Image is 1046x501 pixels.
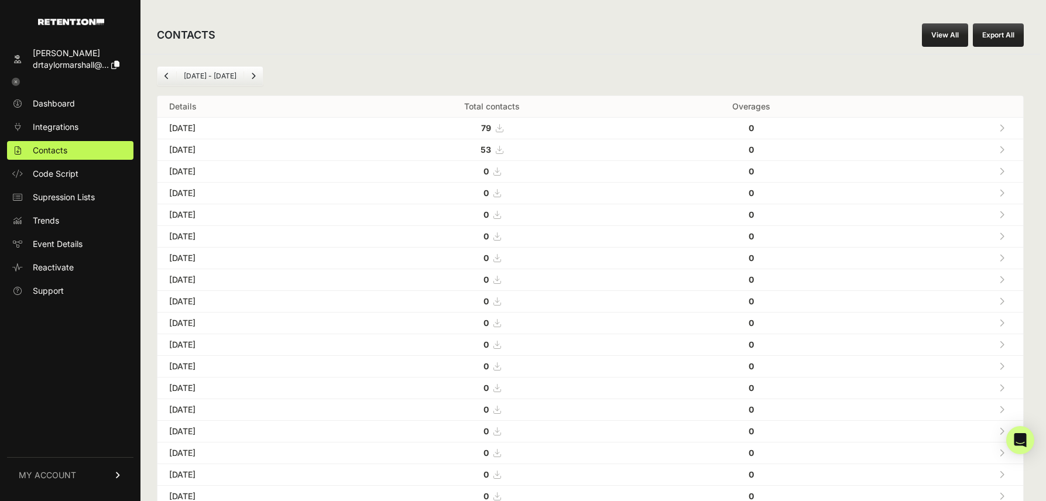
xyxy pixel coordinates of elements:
[157,399,346,421] td: [DATE]
[749,274,754,284] strong: 0
[7,164,133,183] a: Code Script
[7,188,133,207] a: Supression Lists
[483,318,489,328] strong: 0
[749,404,754,414] strong: 0
[33,60,109,70] span: drtaylormarshall@...
[157,291,346,313] td: [DATE]
[157,96,346,118] th: Details
[481,145,503,155] a: 53
[483,253,489,263] strong: 0
[483,296,489,306] strong: 0
[33,168,78,180] span: Code Script
[483,188,489,198] strong: 0
[33,285,64,297] span: Support
[749,491,754,501] strong: 0
[483,426,489,436] strong: 0
[749,448,754,458] strong: 0
[749,469,754,479] strong: 0
[483,383,489,393] strong: 0
[483,166,489,176] strong: 0
[7,141,133,160] a: Contacts
[33,191,95,203] span: Supression Lists
[7,235,133,253] a: Event Details
[157,161,346,183] td: [DATE]
[157,183,346,204] td: [DATE]
[157,226,346,248] td: [DATE]
[244,67,263,85] a: Next
[749,296,754,306] strong: 0
[176,71,244,81] li: [DATE] - [DATE]
[483,491,489,501] strong: 0
[157,67,176,85] a: Previous
[157,356,346,378] td: [DATE]
[749,210,754,219] strong: 0
[7,118,133,136] a: Integrations
[973,23,1024,47] button: Export All
[33,215,59,227] span: Trends
[749,318,754,328] strong: 0
[749,123,754,133] strong: 0
[7,211,133,230] a: Trends
[483,339,489,349] strong: 0
[483,404,489,414] strong: 0
[481,145,491,155] strong: 53
[157,118,346,139] td: [DATE]
[346,96,638,118] th: Total contacts
[749,188,754,198] strong: 0
[33,47,119,59] div: [PERSON_NAME]
[33,121,78,133] span: Integrations
[483,274,489,284] strong: 0
[483,231,489,241] strong: 0
[483,210,489,219] strong: 0
[33,262,74,273] span: Reactivate
[157,269,346,291] td: [DATE]
[638,96,865,118] th: Overages
[33,238,83,250] span: Event Details
[749,231,754,241] strong: 0
[7,258,133,277] a: Reactivate
[749,339,754,349] strong: 0
[33,98,75,109] span: Dashboard
[481,123,491,133] strong: 79
[7,282,133,300] a: Support
[157,248,346,269] td: [DATE]
[749,383,754,393] strong: 0
[483,361,489,371] strong: 0
[157,442,346,464] td: [DATE]
[483,469,489,479] strong: 0
[157,313,346,334] td: [DATE]
[157,204,346,226] td: [DATE]
[157,421,346,442] td: [DATE]
[157,334,346,356] td: [DATE]
[749,145,754,155] strong: 0
[19,469,76,481] span: MY ACCOUNT
[157,27,215,43] h2: CONTACTS
[157,464,346,486] td: [DATE]
[749,361,754,371] strong: 0
[7,94,133,113] a: Dashboard
[157,139,346,161] td: [DATE]
[7,44,133,74] a: [PERSON_NAME] drtaylormarshall@...
[157,378,346,399] td: [DATE]
[1006,426,1034,454] div: Open Intercom Messenger
[922,23,968,47] a: View All
[481,123,503,133] a: 79
[749,166,754,176] strong: 0
[749,426,754,436] strong: 0
[38,19,104,25] img: Retention.com
[749,253,754,263] strong: 0
[33,145,67,156] span: Contacts
[7,457,133,493] a: MY ACCOUNT
[483,448,489,458] strong: 0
